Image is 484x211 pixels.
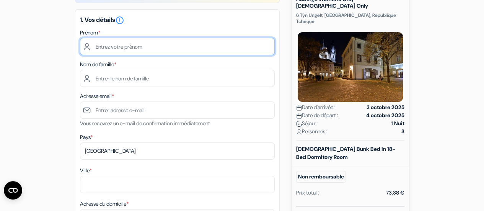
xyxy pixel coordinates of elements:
[80,92,114,100] label: Adresse email
[296,171,346,183] small: Non remboursable
[366,111,404,119] strong: 4 octobre 2025
[296,146,395,160] b: [DEMOGRAPHIC_DATA] Bunk Bed in 18-Bed Dormitory Room
[386,189,404,197] div: 73,38 €
[367,103,404,111] strong: 3 octobre 2025
[296,103,336,111] span: Date d'arrivée :
[296,12,404,25] p: 6 Týn Ungelt, [GEOGRAPHIC_DATA], Republique Tcheque
[296,121,302,127] img: moon.svg
[296,113,302,119] img: calendar.svg
[296,189,319,197] div: Prix total :
[391,119,404,128] strong: 1 Nuit
[80,120,210,127] small: Vous recevrez un e-mail de confirmation immédiatement
[296,111,338,119] span: Date de départ :
[80,29,100,37] label: Prénom
[80,101,275,119] input: Entrer adresse e-mail
[80,61,116,69] label: Nom de famille
[80,167,92,175] label: Ville
[80,70,275,87] input: Entrer le nom de famille
[401,128,404,136] strong: 3
[80,200,129,208] label: Adresse du domicile
[115,16,124,25] i: error_outline
[296,128,328,136] span: Personnes :
[296,129,302,135] img: user_icon.svg
[296,119,319,128] span: Séjour :
[115,16,124,24] a: error_outline
[4,181,22,200] button: Ouvrir le widget CMP
[80,38,275,55] input: Entrez votre prénom
[80,133,93,141] label: Pays
[80,16,275,25] h5: 1. Vos détails
[296,105,302,111] img: calendar.svg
